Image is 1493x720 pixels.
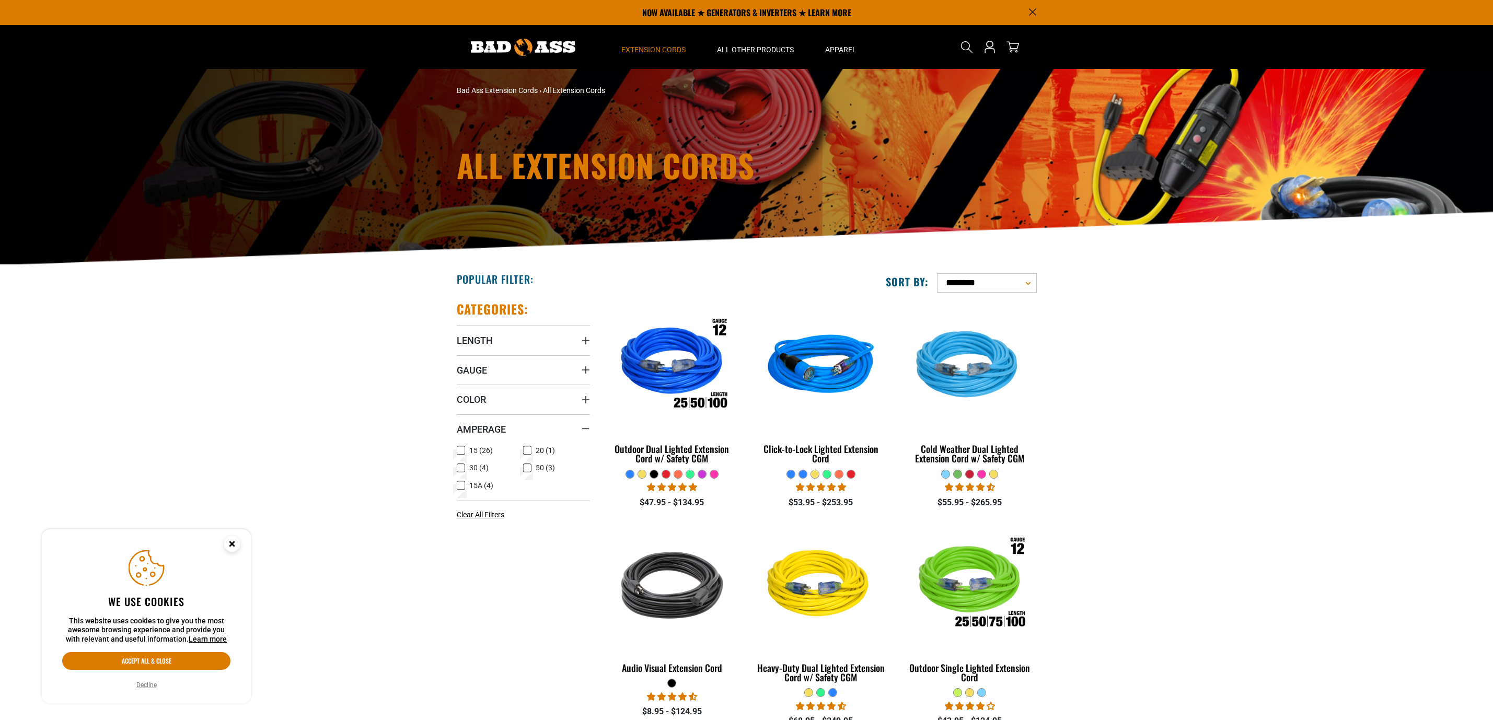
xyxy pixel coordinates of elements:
[606,520,739,679] a: black Audio Visual Extension Cord
[606,525,738,645] img: black
[471,39,575,56] img: Bad Ass Extension Cords
[647,692,697,702] span: 4.70 stars
[717,45,794,54] span: All Other Products
[189,635,227,643] a: Learn more
[754,663,887,682] div: Heavy-Duty Dual Lighted Extension Cord w/ Safety CGM
[903,663,1036,682] div: Outdoor Single Lighted Extension Cord
[754,444,887,463] div: Click-to-Lock Lighted Extension Cord
[886,275,929,288] label: Sort by:
[457,86,538,95] a: Bad Ass Extension Cords
[755,306,887,426] img: blue
[606,301,739,469] a: Outdoor Dual Lighted Extension Cord w/ Safety CGM Outdoor Dual Lighted Extension Cord w/ Safety CGM
[754,520,887,688] a: yellow Heavy-Duty Dual Lighted Extension Cord w/ Safety CGM
[825,45,857,54] span: Apparel
[536,464,555,471] span: 50 (3)
[42,529,251,704] aside: Cookie Consent
[903,301,1036,469] a: Light Blue Cold Weather Dual Lighted Extension Cord w/ Safety CGM
[457,509,508,520] a: Clear All Filters
[469,464,489,471] span: 30 (4)
[457,85,838,96] nav: breadcrumbs
[904,525,1036,645] img: Outdoor Single Lighted Extension Cord
[457,272,534,286] h2: Popular Filter:
[62,595,230,608] h2: We use cookies
[606,705,739,718] div: $8.95 - $124.95
[606,306,738,426] img: Outdoor Dual Lighted Extension Cord w/ Safety CGM
[606,663,739,672] div: Audio Visual Extension Cord
[945,701,995,711] span: 4.00 stars
[903,520,1036,688] a: Outdoor Single Lighted Extension Cord Outdoor Single Lighted Extension Cord
[457,364,487,376] span: Gauge
[621,45,686,54] span: Extension Cords
[457,326,590,355] summary: Length
[606,496,739,509] div: $47.95 - $134.95
[457,355,590,385] summary: Gauge
[62,617,230,644] p: This website uses cookies to give you the most awesome browsing experience and provide you with r...
[457,423,506,435] span: Amperage
[904,306,1036,426] img: Light Blue
[796,701,846,711] span: 4.64 stars
[457,149,838,181] h1: All Extension Cords
[457,414,590,444] summary: Amperage
[755,525,887,645] img: yellow
[543,86,605,95] span: All Extension Cords
[754,301,887,469] a: blue Click-to-Lock Lighted Extension Cord
[796,482,846,492] span: 4.87 stars
[539,86,541,95] span: ›
[457,301,529,317] h2: Categories:
[457,334,493,346] span: Length
[133,680,160,690] button: Decline
[701,25,809,69] summary: All Other Products
[606,444,739,463] div: Outdoor Dual Lighted Extension Cord w/ Safety CGM
[809,25,872,69] summary: Apparel
[457,510,504,519] span: Clear All Filters
[903,444,1036,463] div: Cold Weather Dual Lighted Extension Cord w/ Safety CGM
[457,385,590,414] summary: Color
[647,482,697,492] span: 4.81 stars
[754,496,887,509] div: $53.95 - $253.95
[958,39,975,55] summary: Search
[62,652,230,670] button: Accept all & close
[469,447,493,454] span: 15 (26)
[536,447,555,454] span: 20 (1)
[945,482,995,492] span: 4.61 stars
[606,25,701,69] summary: Extension Cords
[469,482,493,489] span: 15A (4)
[457,393,486,405] span: Color
[903,496,1036,509] div: $55.95 - $265.95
